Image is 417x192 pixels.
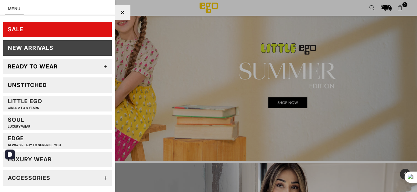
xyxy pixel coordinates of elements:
a: New Arrivals [3,40,112,56]
a: Unstitched [3,77,112,93]
div: New Arrivals [8,44,53,51]
div: Close Menu [115,5,130,20]
a: EDGEAlways ready to surprise you [3,133,112,149]
div: Soul [8,116,30,128]
div: LUXURY WEAR [8,156,52,163]
a: Ready to wear [3,59,112,74]
a: Little EGOGIRLS 2 TO 8 YEARS [3,96,112,111]
a: MENU [8,6,20,11]
div: EDGE [8,135,61,147]
a: Accessories [3,170,112,186]
div: Little EGO [8,98,42,110]
p: Always ready to surprise you [8,143,61,147]
div: Unstitched [8,81,47,89]
a: SoulLUXURY WEAR [3,115,112,130]
p: GIRLS 2 TO 8 YEARS [8,106,42,110]
div: SALE [8,26,23,33]
p: LUXURY WEAR [8,124,30,129]
div: Accessories [8,174,50,181]
a: LUXURY WEAR [3,152,112,167]
div: Ready to wear [8,63,58,70]
a: SALE [3,22,112,37]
